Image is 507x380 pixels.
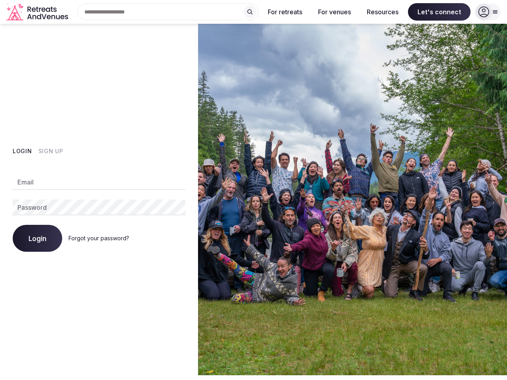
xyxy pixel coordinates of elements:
[312,3,357,21] button: For venues
[29,234,46,242] span: Login
[69,235,129,241] a: Forgot your password?
[13,147,32,155] button: Login
[198,24,507,375] img: My Account Background
[6,3,70,21] svg: Retreats and Venues company logo
[261,3,309,21] button: For retreats
[408,3,471,21] span: Let's connect
[13,225,62,252] button: Login
[6,3,70,21] a: Visit the homepage
[38,147,63,155] button: Sign Up
[360,3,405,21] button: Resources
